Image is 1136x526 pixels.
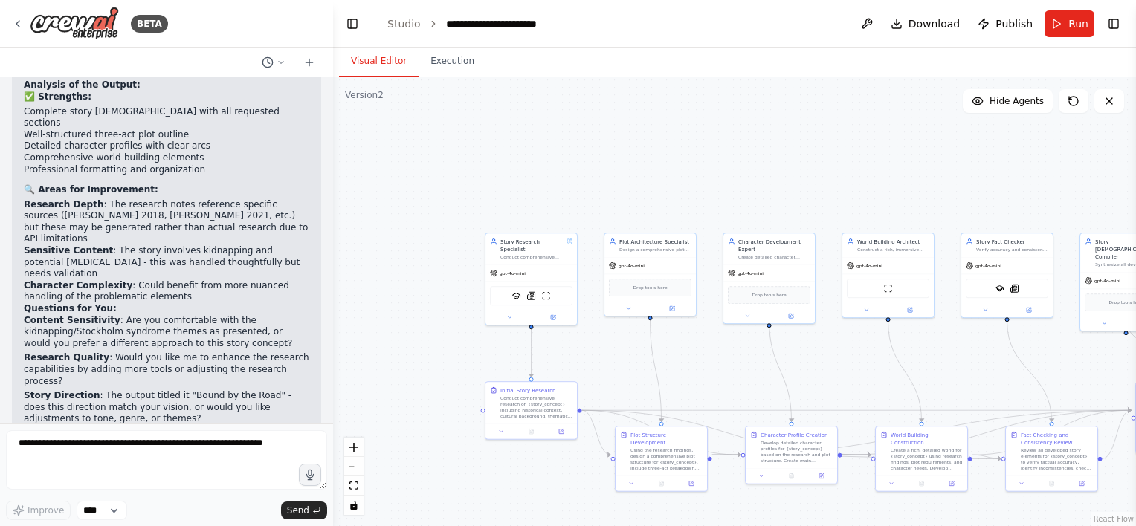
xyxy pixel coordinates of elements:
div: Develop detailed character profiles for {story_concept} based on the research and plot structure.... [761,440,833,464]
img: ScrapeWebsiteTool [884,284,893,293]
div: Version 2 [345,89,384,101]
button: fit view [344,476,364,496]
g: Edge from 470657ac-fa62-4c29-a2be-55afff802f5a to 2d4711e8-87e1-439c-97f6-8cfe3cccb5a7 [1004,321,1056,421]
span: gpt-4o-mini [619,263,645,269]
button: toggle interactivity [344,496,364,515]
span: Publish [995,16,1033,31]
span: gpt-4o-mini [975,263,1001,269]
div: Character Development Expert [738,238,810,253]
g: Edge from b501db54-ffcb-4464-9967-59dd94518196 to 2d4711e8-87e1-439c-97f6-8cfe3cccb5a7 [972,451,1001,462]
button: Open in side panel [770,311,813,320]
li: Complete story [DEMOGRAPHIC_DATA] with all requested sections [24,106,309,129]
div: Character Profile CreationDevelop detailed character profiles for {story_concept} based on the re... [745,426,838,484]
a: Studio [387,18,421,30]
li: : The story involves kidnapping and potential [MEDICAL_DATA] - this was handled thoughtfully but ... [24,245,309,280]
div: Story Research Specialist [500,238,564,253]
div: Verify accuracy and consistency of all factual elements, historical references, scientific concep... [976,247,1048,253]
strong: Research Quality [24,352,109,363]
button: Open in side panel [651,304,694,313]
div: Design a comprehensive plot structure for {story_concept} including three-act structure, key plot... [619,247,691,253]
div: Plot Structure Development [630,431,703,446]
div: World Building ConstructionCreate a rich, detailed world for {story_concept} using research findi... [875,426,968,492]
g: Edge from 1890be7b-e4fc-42dd-947a-34913b13cc52 to d080cce1-a52c-4ef7-8124-9493f309a511 [766,319,795,421]
button: No output available [906,479,937,488]
g: Edge from be7b4a94-51ec-4857-99c4-159269c2f1be to caee7968-3418-4755-9380-912e4b9b4e3e [647,319,665,421]
strong: Story Direction [24,390,100,400]
p: : The output titled it "Bound by the Road" - does this direction match your vision, or would you ... [24,390,309,425]
button: Show right sidebar [1103,13,1124,34]
strong: ✅ Strengths: [24,91,91,102]
div: World Building Construction [891,431,963,446]
span: gpt-4o-mini [738,270,764,276]
button: Open in side panel [939,479,964,488]
div: Plot Structure DevelopmentUsing the research findings, design a comprehensive plot structure for ... [615,426,708,492]
span: Improve [28,504,64,516]
li: Comprehensive world-building elements [24,152,309,164]
button: Improve [6,501,71,520]
button: Open in side panel [549,427,574,436]
img: SerplyScholarSearchTool [512,291,521,300]
img: SerplyNewsSearchTool [527,291,536,300]
div: Story Fact CheckerVerify accuracy and consistency of all factual elements, historical references,... [961,233,1053,318]
span: Run [1068,16,1088,31]
button: Switch to previous chat [256,53,291,71]
button: Open in side panel [532,313,575,322]
span: gpt-4o-mini [856,263,882,269]
div: Fact Checking and Consistency Review [1021,431,1093,446]
div: Initial Story Research [500,386,555,394]
button: Hide left sidebar [342,13,363,34]
p: : Would you like me to enhance the research capabilities by adding more tools or adjusting the re... [24,352,309,387]
li: : The research notes reference specific sources ([PERSON_NAME] 2018, [PERSON_NAME] 2021, etc.) bu... [24,199,309,245]
button: No output available [1036,479,1067,488]
img: ScrapeWebsiteTool [542,291,551,300]
g: Edge from e0e36bfd-03a3-4a51-9217-2b70c3c49c5a to d95715f3-b101-4d7b-9f01-d40e651f4724 [582,406,1132,414]
div: Using the research findings, design a comprehensive plot structure for {story_concept}. Include t... [630,447,703,471]
strong: Content Sensitivity [24,315,120,325]
strong: Character Complexity [24,280,132,290]
nav: breadcrumb [387,16,570,31]
div: Plot Architecture SpecialistDesign a comprehensive plot structure for {story_concept} including t... [604,233,697,316]
g: Edge from b709f648-3154-4362-bcc9-21493bffee80 to b501db54-ffcb-4464-9967-59dd94518196 [885,321,926,421]
span: Drop tools here [633,284,667,291]
strong: Analysis of the Output: [24,79,141,90]
g: Edge from 2d4711e8-87e1-439c-97f6-8cfe3cccb5a7 to d95715f3-b101-4d7b-9f01-d40e651f4724 [1103,406,1132,462]
strong: Sensitive Content [24,245,113,256]
strong: Questions for You: [24,303,117,314]
button: Run [1045,10,1094,37]
button: Open in side panel [889,305,932,314]
button: Open in side panel [1008,305,1051,314]
img: SerplyNewsSearchTool [1010,284,1019,293]
button: Send [281,501,327,519]
li: Professional formatting and organization [24,164,309,176]
li: Well-structured three-act plot outline [24,129,309,141]
button: Execution [419,46,486,77]
button: zoom in [344,438,364,457]
button: Hide Agents [963,89,1053,113]
g: Edge from caee7968-3418-4755-9380-912e4b9b4e3e to d95715f3-b101-4d7b-9f01-d40e651f4724 [712,406,1132,458]
img: Logo [30,7,119,40]
a: React Flow attribution [1094,515,1134,523]
div: Plot Architecture Specialist [619,238,691,245]
li: : Could benefit from more nuanced handling of the problematic elements [24,280,309,303]
span: gpt-4o-mini [500,270,526,276]
g: Edge from d080cce1-a52c-4ef7-8124-9493f309a511 to d95715f3-b101-4d7b-9f01-d40e651f4724 [842,406,1132,458]
img: SerplyScholarSearchTool [995,284,1004,293]
span: Hide Agents [990,95,1044,107]
button: Open in side panel [1069,479,1094,488]
button: No output available [775,472,807,481]
div: Fact Checking and Consistency ReviewReview all developed story elements for {story_concept} to ve... [1005,426,1098,492]
g: Edge from 305aceca-8db9-44ff-af27-349b7618c0f2 to e0e36bfd-03a3-4a51-9217-2b70c3c49c5a [528,321,535,377]
span: Download [909,16,961,31]
span: Drop tools here [752,291,786,299]
div: Create a rich, detailed world for {story_concept} using research findings, plot requirements, and... [891,447,963,471]
span: Send [287,504,309,516]
g: Edge from e0e36bfd-03a3-4a51-9217-2b70c3c49c5a to b501db54-ffcb-4464-9967-59dd94518196 [582,406,871,458]
div: Story Research SpecialistConduct comprehensive research on {story_concept} to gather historical c... [485,233,578,325]
p: : Are you comfortable with the kidnapping/Stockholm syndrome themes as presented, or would you pr... [24,315,309,350]
div: Construct a rich, immersive world for {story_concept} including setting details, cultural systems... [857,247,929,253]
button: Open in side panel [809,472,834,481]
button: Publish [972,10,1039,37]
button: Start a new chat [297,53,321,71]
span: gpt-4o-mini [1094,278,1120,284]
div: Story Fact Checker [976,238,1048,245]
